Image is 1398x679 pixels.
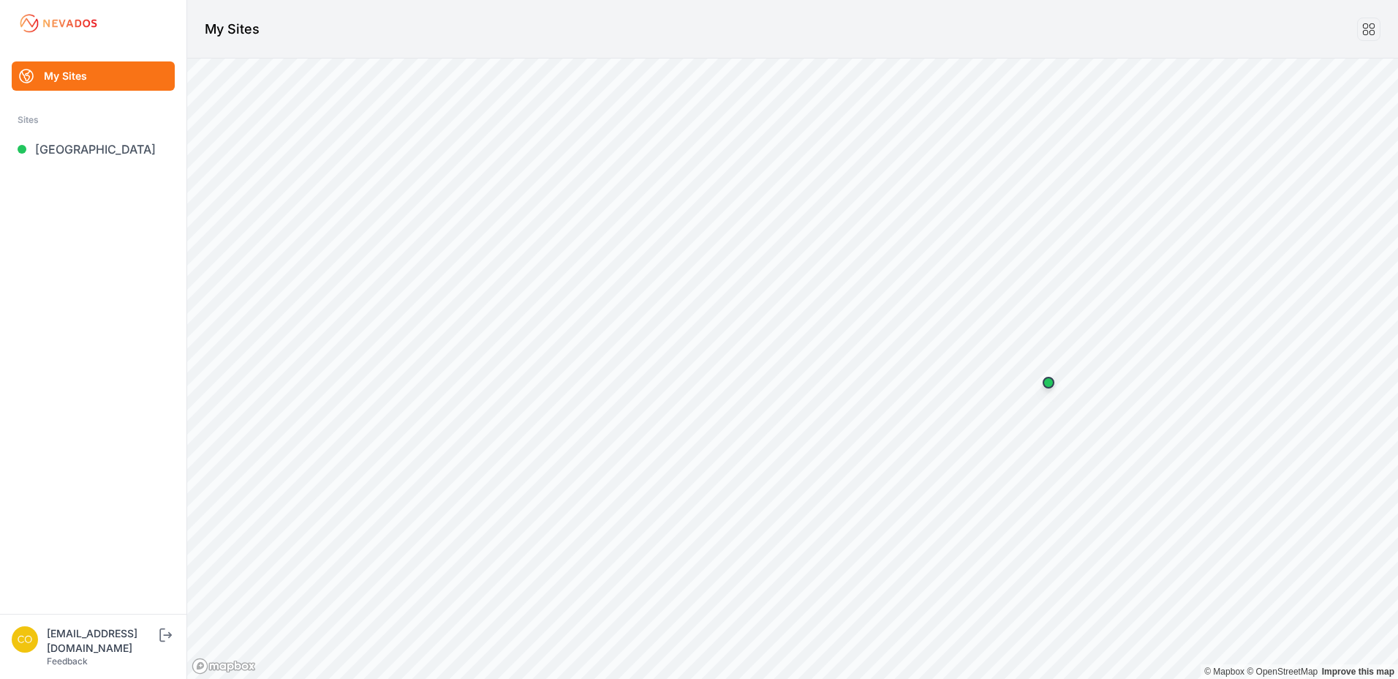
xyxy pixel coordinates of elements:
a: OpenStreetMap [1247,667,1318,677]
img: controlroomoperator@invenergy.com [12,626,38,653]
a: My Sites [12,61,175,91]
div: Map marker [1034,368,1063,397]
a: Map feedback [1322,667,1394,677]
h1: My Sites [205,19,260,40]
a: Feedback [47,656,88,667]
a: Mapbox [1204,667,1244,677]
a: [GEOGRAPHIC_DATA] [12,135,175,164]
div: [EMAIL_ADDRESS][DOMAIN_NAME] [47,626,156,656]
img: Nevados [18,12,99,35]
a: Mapbox logo [192,658,256,675]
canvas: Map [187,59,1398,679]
div: Sites [18,111,169,129]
